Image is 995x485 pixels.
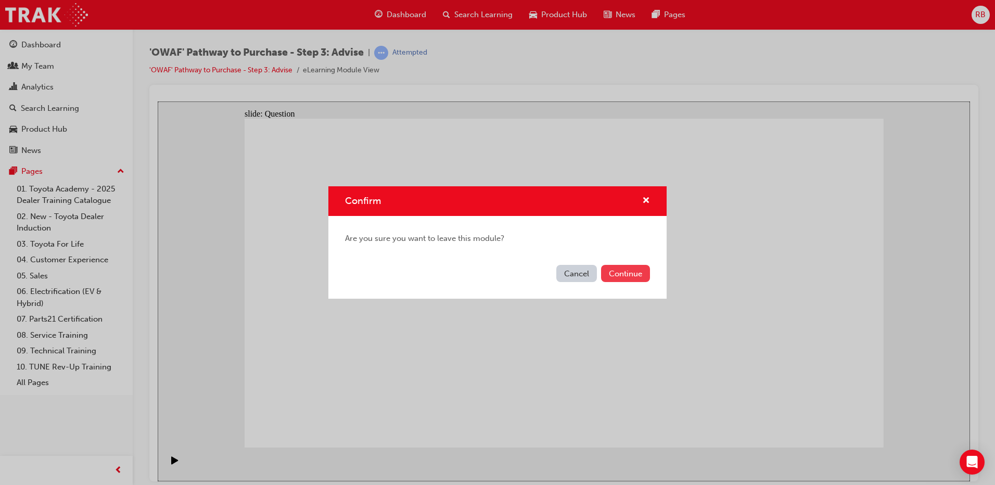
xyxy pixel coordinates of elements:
[601,265,650,282] button: Continue
[328,186,667,299] div: Confirm
[345,195,381,207] span: Confirm
[642,197,650,206] span: cross-icon
[556,265,597,282] button: Cancel
[328,216,667,261] div: Are you sure you want to leave this module?
[960,450,985,475] div: Open Intercom Messenger
[642,195,650,208] button: cross-icon
[5,346,23,380] div: playback controls
[5,354,23,372] button: Play (Ctrl+Alt+P)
